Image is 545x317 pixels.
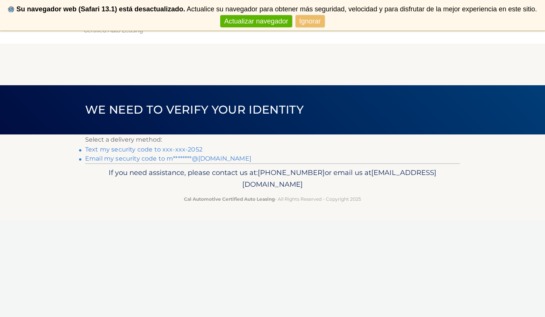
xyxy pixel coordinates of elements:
[187,5,537,13] span: Actualice su navegador para obtener más seguridad, velocidad y para disfrutar de la mejor experie...
[184,196,275,202] strong: Cal Automotive Certified Auto Leasing
[16,5,185,13] b: Su navegador web (Safari 13.1) está desactualizado.
[258,168,325,177] span: [PHONE_NUMBER]
[220,15,292,28] a: Actualizar navegador
[296,15,325,28] a: Ignorar
[90,167,455,191] p: If you need assistance, please contact us at: or email us at
[85,134,460,145] p: Select a delivery method:
[90,195,455,203] p: - All Rights Reserved - Copyright 2025
[85,103,304,117] span: We need to verify your identity
[85,146,202,153] a: Text my security code to xxx-xxx-2052
[85,155,251,162] a: Email my security code to m********@[DOMAIN_NAME]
